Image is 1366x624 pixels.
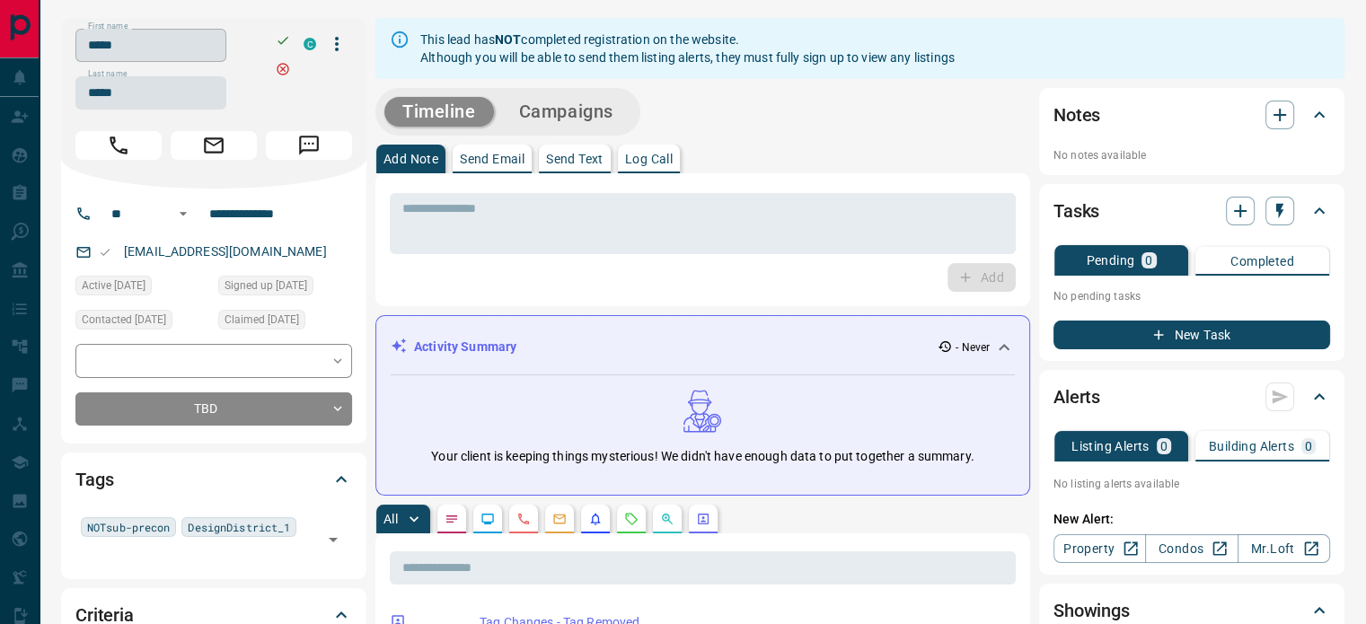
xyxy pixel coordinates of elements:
[75,392,352,426] div: TBD
[696,512,710,526] svg: Agent Actions
[460,153,524,165] p: Send Email
[384,97,494,127] button: Timeline
[225,311,299,329] span: Claimed [DATE]
[1230,255,1294,268] p: Completed
[1209,440,1294,453] p: Building Alerts
[516,512,531,526] svg: Calls
[420,23,955,74] div: This lead has completed registration on the website. Although you will be able to send them listi...
[1053,321,1330,349] button: New Task
[75,131,162,160] span: Call
[171,131,257,160] span: Email
[501,97,631,127] button: Campaigns
[218,276,352,301] div: Wed Apr 13 2022
[1305,440,1312,453] p: 0
[172,203,194,224] button: Open
[87,518,170,536] span: NOTsub-precon
[588,512,603,526] svg: Listing Alerts
[75,465,113,494] h2: Tags
[1053,375,1330,418] div: Alerts
[391,330,1015,364] div: Activity Summary- Never
[431,447,974,466] p: Your client is keeping things mysterious! We didn't have enough data to put together a summary.
[1053,189,1330,233] div: Tasks
[1053,382,1100,411] h2: Alerts
[445,512,459,526] svg: Notes
[1053,93,1330,136] div: Notes
[225,277,307,294] span: Signed up [DATE]
[218,310,352,335] div: Wed Apr 13 2022
[1053,283,1330,310] p: No pending tasks
[383,153,438,165] p: Add Note
[552,512,567,526] svg: Emails
[75,310,209,335] div: Thu Apr 14 2022
[625,153,673,165] p: Log Call
[624,512,639,526] svg: Requests
[1053,476,1330,492] p: No listing alerts available
[188,518,290,536] span: DesignDistrict_1
[82,277,145,294] span: Active [DATE]
[99,246,111,259] svg: Email Valid
[88,68,128,80] label: Last name
[1071,440,1150,453] p: Listing Alerts
[1238,534,1330,563] a: Mr.Loft
[75,458,352,501] div: Tags
[321,527,346,552] button: Open
[1053,510,1330,529] p: New Alert:
[956,339,990,356] p: - Never
[124,244,327,259] a: [EMAIL_ADDRESS][DOMAIN_NAME]
[1053,534,1146,563] a: Property
[266,131,352,160] span: Message
[304,38,316,50] div: condos.ca
[660,512,674,526] svg: Opportunities
[1053,147,1330,163] p: No notes available
[75,276,209,301] div: Wed Apr 13 2022
[1145,534,1238,563] a: Condos
[383,513,398,525] p: All
[1053,197,1099,225] h2: Tasks
[1160,440,1168,453] p: 0
[414,338,516,356] p: Activity Summary
[1053,101,1100,129] h2: Notes
[480,512,495,526] svg: Lead Browsing Activity
[88,21,128,32] label: First name
[546,153,604,165] p: Send Text
[82,311,166,329] span: Contacted [DATE]
[1145,254,1152,267] p: 0
[495,32,521,47] strong: NOT
[1086,254,1134,267] p: Pending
